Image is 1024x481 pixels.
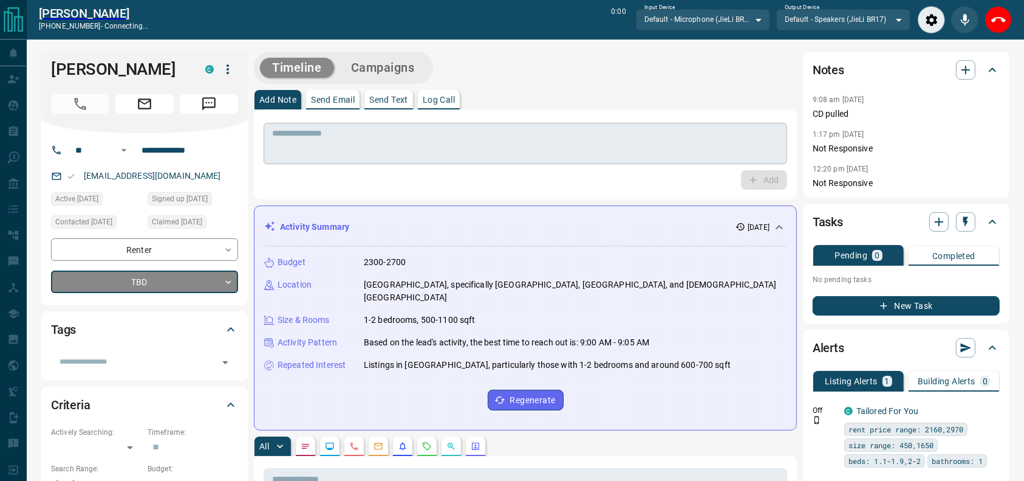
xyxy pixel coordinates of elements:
[813,338,844,358] h2: Alerts
[259,95,296,104] p: Add Note
[398,441,408,451] svg: Listing Alerts
[813,130,864,139] p: 1:17 pm [DATE]
[856,406,918,416] a: Tailored For You
[364,336,649,349] p: Based on the lead's activity, the best time to reach out is: 9:00 AM - 9:05 AM
[835,251,867,260] p: Pending
[813,177,1000,190] p: Not Responsive
[422,441,432,451] svg: Requests
[364,314,476,327] p: 1-2 bedrooms, 500-1100 sqft
[364,279,787,304] p: [GEOGRAPHIC_DATA], specifically [GEOGRAPHIC_DATA], [GEOGRAPHIC_DATA], and [DEMOGRAPHIC_DATA][GEOG...
[148,215,238,232] div: Sun Aug 10 2025
[364,256,406,269] p: 2300-2700
[985,6,1012,33] div: End Call
[152,193,208,205] span: Signed up [DATE]
[471,441,480,451] svg: Agent Actions
[51,320,76,339] h2: Tags
[813,142,1000,155] p: Not Responsive
[148,192,238,209] div: Tue May 28 2024
[885,377,890,386] p: 1
[374,441,383,451] svg: Emails
[84,171,221,181] a: [EMAIL_ADDRESS][DOMAIN_NAME]
[51,463,142,474] p: Search Range:
[813,333,1000,362] div: Alerts
[278,336,337,349] p: Activity Pattern
[644,4,675,12] label: Input Device
[148,463,238,474] p: Budget:
[364,359,731,372] p: Listings in [GEOGRAPHIC_DATA], particularly those with 1-2 bedrooms and around 600-700 sqft
[117,143,131,157] button: Open
[932,252,975,260] p: Completed
[278,314,330,327] p: Size & Rooms
[325,441,335,451] svg: Lead Browsing Activity
[813,405,837,416] p: Off
[51,215,142,232] div: Sun Aug 10 2025
[180,94,238,114] span: Message
[278,279,312,291] p: Location
[51,271,238,293] div: TBD
[39,6,148,21] a: [PERSON_NAME]
[51,390,238,420] div: Criteria
[875,251,879,260] p: 0
[152,216,202,228] span: Claimed [DATE]
[776,9,910,30] div: Default - Speakers (JieLi BR17)
[55,216,112,228] span: Contacted [DATE]
[51,315,238,344] div: Tags
[51,60,187,79] h1: [PERSON_NAME]
[278,359,346,372] p: Repeated Interest
[488,390,564,410] button: Regenerate
[278,256,305,269] p: Budget
[51,427,142,438] p: Actively Searching:
[67,172,75,181] svg: Email Valid
[349,441,359,451] svg: Calls
[951,6,978,33] div: Mute
[446,441,456,451] svg: Opportunities
[825,377,878,386] p: Listing Alerts
[369,95,408,104] p: Send Text
[848,439,934,451] span: size range: 450,1650
[848,423,963,435] span: rent price range: 2160,2970
[813,55,1000,85] div: Notes
[260,58,334,78] button: Timeline
[104,22,148,30] span: connecting...
[280,221,349,234] p: Activity Summary
[813,60,844,80] h2: Notes
[51,192,142,209] div: Sun Aug 10 2025
[813,212,843,232] h2: Tasks
[55,193,98,205] span: Active [DATE]
[611,6,626,33] p: 0:00
[844,407,853,415] div: condos.ca
[339,58,427,78] button: Campaigns
[264,216,787,238] div: Activity Summary[DATE]
[115,94,174,114] span: Email
[39,21,148,32] p: [PHONE_NUMBER] -
[748,222,770,233] p: [DATE]
[813,207,1000,237] div: Tasks
[311,95,355,104] p: Send Email
[217,354,234,371] button: Open
[983,377,988,386] p: 0
[423,95,455,104] p: Log Call
[813,95,864,104] p: 9:08 am [DATE]
[259,442,269,451] p: All
[813,271,1000,289] p: No pending tasks
[932,455,983,467] span: bathrooms: 1
[813,108,1000,120] p: CD pulled
[813,416,821,424] svg: Push Notification Only
[636,9,770,30] div: Default - Microphone (JieLi BR17)
[301,441,310,451] svg: Notes
[51,395,90,415] h2: Criteria
[51,238,238,261] div: Renter
[918,377,975,386] p: Building Alerts
[51,94,109,114] span: Call
[148,427,238,438] p: Timeframe:
[205,65,214,74] div: condos.ca
[785,4,819,12] label: Output Device
[918,6,945,33] div: Audio Settings
[813,296,1000,316] button: New Task
[848,455,921,467] span: beds: 1.1-1.9,2-2
[813,165,869,173] p: 12:20 pm [DATE]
